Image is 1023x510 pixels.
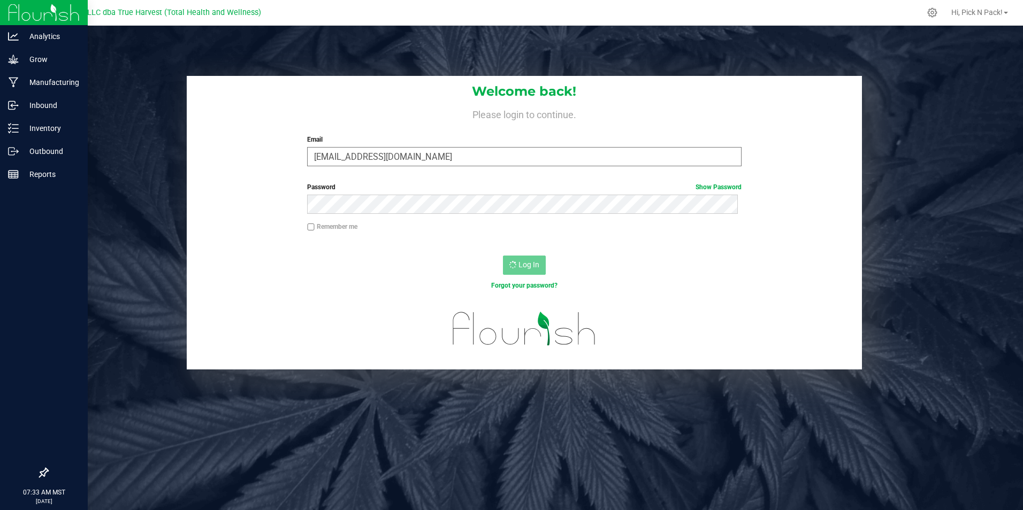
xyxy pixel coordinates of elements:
[19,168,83,181] p: Reports
[491,282,558,289] a: Forgot your password?
[5,497,83,505] p: [DATE]
[8,146,19,157] inline-svg: Outbound
[307,183,335,191] span: Password
[187,84,862,98] h1: Welcome back!
[19,76,83,89] p: Manufacturing
[926,7,939,18] div: Manage settings
[8,123,19,134] inline-svg: Inventory
[8,169,19,180] inline-svg: Reports
[696,183,742,191] a: Show Password
[503,256,546,275] button: Log In
[307,222,357,231] label: Remember me
[518,260,539,269] span: Log In
[19,30,83,43] p: Analytics
[8,31,19,42] inline-svg: Analytics
[5,488,83,497] p: 07:33 AM MST
[19,99,83,112] p: Inbound
[187,107,862,120] h4: Please login to continue.
[19,122,83,135] p: Inventory
[951,8,1003,17] span: Hi, Pick N Pack!
[307,223,315,231] input: Remember me
[8,100,19,111] inline-svg: Inbound
[19,53,83,66] p: Grow
[19,145,83,158] p: Outbound
[440,302,609,356] img: flourish_logo.svg
[31,8,261,17] span: DXR FINANCE 4 LLC dba True Harvest (Total Health and Wellness)
[8,54,19,65] inline-svg: Grow
[307,135,742,144] label: Email
[8,77,19,88] inline-svg: Manufacturing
